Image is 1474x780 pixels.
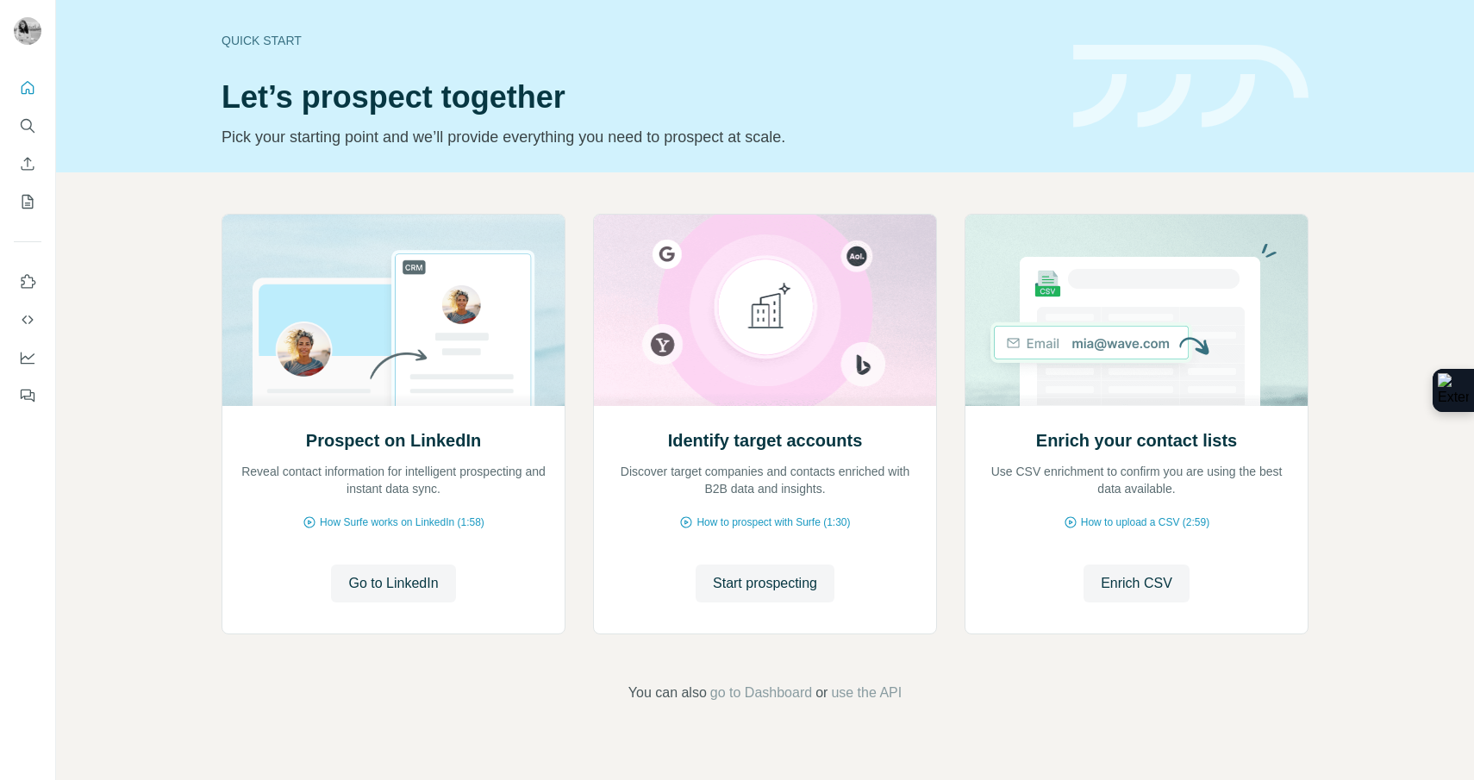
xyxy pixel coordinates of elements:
button: Start prospecting [696,565,834,602]
span: Go to LinkedIn [348,573,438,594]
button: Use Surfe on LinkedIn [14,266,41,297]
button: Enrich CSV [14,148,41,179]
span: How to upload a CSV (2:59) [1081,515,1209,530]
img: banner [1073,45,1308,128]
button: My lists [14,186,41,217]
span: How to prospect with Surfe (1:30) [696,515,850,530]
h2: Prospect on LinkedIn [306,428,481,452]
button: Quick start [14,72,41,103]
h2: Enrich your contact lists [1036,428,1237,452]
h1: Let’s prospect together [222,80,1052,115]
h2: Identify target accounts [668,428,863,452]
button: go to Dashboard [710,683,812,703]
img: Extension Icon [1438,373,1469,408]
span: or [815,683,828,703]
img: Enrich your contact lists [965,215,1308,406]
p: Pick your starting point and we’ll provide everything you need to prospect at scale. [222,125,1052,149]
button: Use Surfe API [14,304,41,335]
span: Enrich CSV [1101,573,1172,594]
button: Feedback [14,380,41,411]
button: Dashboard [14,342,41,373]
p: Discover target companies and contacts enriched with B2B data and insights. [611,463,919,497]
button: use the API [831,683,902,703]
p: Use CSV enrichment to confirm you are using the best data available. [983,463,1290,497]
span: Start prospecting [713,573,817,594]
button: Enrich CSV [1084,565,1190,602]
div: Quick start [222,32,1052,49]
span: How Surfe works on LinkedIn (1:58) [320,515,484,530]
span: You can also [628,683,707,703]
img: Identify target accounts [593,215,937,406]
button: Go to LinkedIn [331,565,455,602]
img: Prospect on LinkedIn [222,215,565,406]
button: Search [14,110,41,141]
img: Avatar [14,17,41,45]
p: Reveal contact information for intelligent prospecting and instant data sync. [240,463,547,497]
